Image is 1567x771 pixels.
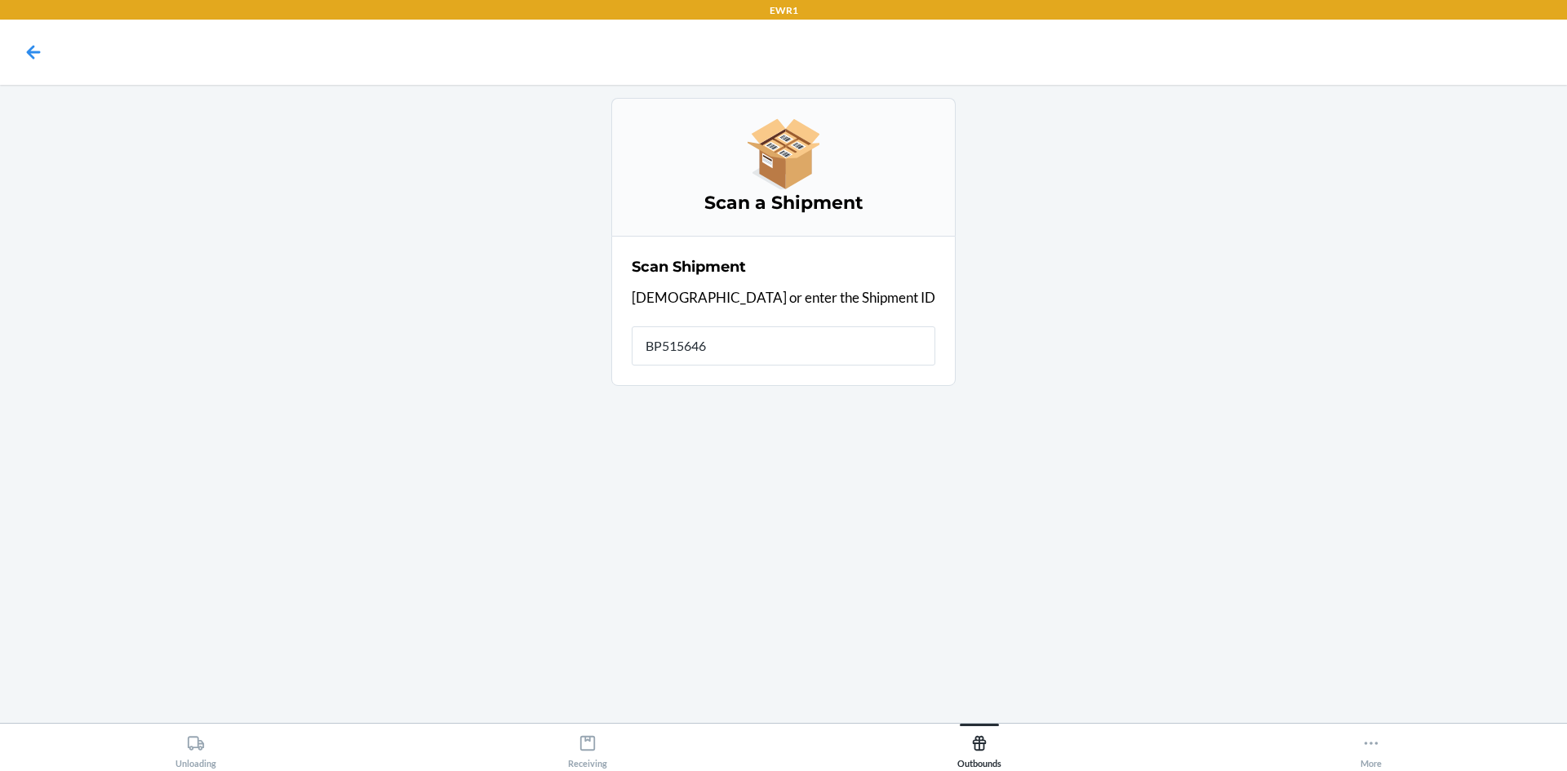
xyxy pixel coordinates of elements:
div: Unloading [175,728,216,769]
div: Outbounds [957,728,1001,769]
p: EWR1 [770,3,798,18]
input: Shipment ID [632,326,935,366]
div: Receiving [568,728,607,769]
p: [DEMOGRAPHIC_DATA] or enter the Shipment ID [632,287,935,308]
button: Receiving [392,724,783,769]
h3: Scan a Shipment [632,190,935,216]
div: More [1361,728,1382,769]
button: Outbounds [783,724,1175,769]
button: More [1175,724,1567,769]
h2: Scan Shipment [632,256,746,277]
